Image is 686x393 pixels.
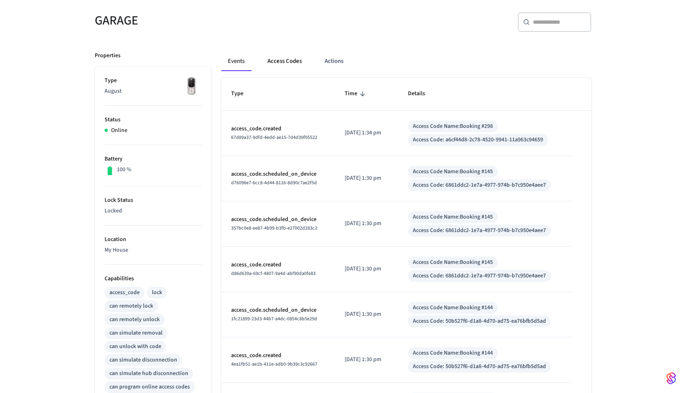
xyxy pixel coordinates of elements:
p: Type [105,76,202,85]
p: access_code.created [231,125,325,133]
div: Access Code: 6861ddc2-1e7a-4977-974b-b7c950e4aee7 [413,181,546,190]
div: can simulate disconnection [109,356,177,364]
img: Yale Assure Touchscreen Wifi Smart Lock, Satin Nickel, Front [181,76,202,97]
div: lock [152,288,162,297]
div: Access Code: 6861ddc2-1e7a-4977-974b-b7c950e4aee7 [413,272,546,280]
p: [DATE] 1:30 pm [345,355,388,364]
div: can program online access codes [109,383,190,391]
span: Details [408,87,436,100]
button: Access Codes [261,51,308,71]
p: Online [111,126,127,135]
p: access_code.created [231,261,325,269]
div: Access Code: 6861ddc2-1e7a-4977-974b-b7c950e4aee7 [413,226,546,235]
p: Capabilities [105,275,202,283]
p: [DATE] 1:30 pm [345,174,388,183]
span: 4ea1fb51-ae1b-411e-adb0-9b39c3c92667 [231,361,317,368]
div: can simulate removal [109,329,163,337]
div: Access Code Name: Booking #145 [413,258,493,267]
div: Access Code Name: Booking #298 [413,122,493,131]
span: d76096e7-6cc8-4d44-8116-8d90c7ae2f5d [231,179,317,186]
span: 1fc21899-23d3-44b7-a4dc-0854c8b5e29d [231,315,317,322]
p: Status [105,116,202,124]
p: access_code.created [231,351,325,360]
div: Access Code: 50b527f6-d1a8-4d70-ad75-ea76bfb5d5ad [413,362,546,371]
p: My House [105,246,202,255]
div: Access Code Name: Booking #145 [413,213,493,221]
button: Actions [318,51,350,71]
p: access_code.scheduled_on_device [231,170,325,179]
div: can remotely unlock [109,315,160,324]
img: SeamLogoGradient.69752ec5.svg [666,372,676,385]
span: d86d639a-69cf-4807-9a4d-abf90da0fe83 [231,270,316,277]
p: Battery [105,155,202,163]
button: Events [221,51,251,71]
div: ant example [221,51,591,71]
p: access_code.scheduled_on_device [231,306,325,315]
p: Location [105,235,202,244]
span: 357bc0e8-ee87-4b99-b3fb-e27002d283c2 [231,225,317,232]
p: access_code.scheduled_on_device [231,215,325,224]
p: [DATE] 1:30 pm [345,310,388,319]
div: Access Code Name: Booking #144 [413,304,493,312]
p: Locked [105,207,202,215]
p: August [105,87,202,96]
span: Type [231,87,254,100]
p: 100 % [117,165,131,174]
div: Access Code: a6cf44d8-2c78-4520-9941-11a963c94659 [413,136,543,144]
p: [DATE] 1:30 pm [345,265,388,273]
div: Access Code: 50b527f6-d1a8-4d70-ad75-ea76bfb5d5ad [413,317,546,326]
div: Access Code Name: Booking #145 [413,167,493,176]
span: Time [345,87,368,100]
div: Access Code Name: Booking #144 [413,349,493,357]
div: can unlock with code [109,342,161,351]
p: Properties [95,51,120,60]
div: can simulate hub disconnection [109,369,188,378]
div: can remotely lock [109,302,153,310]
div: access_code [109,288,140,297]
p: [DATE] 1:34 pm [345,129,388,137]
span: 67d89a37-9dfd-4edd-ae15-7d4d39f05522 [231,134,317,141]
p: Lock Status [105,196,202,205]
h5: GARAGE [95,12,338,29]
p: [DATE] 1:30 pm [345,219,388,228]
